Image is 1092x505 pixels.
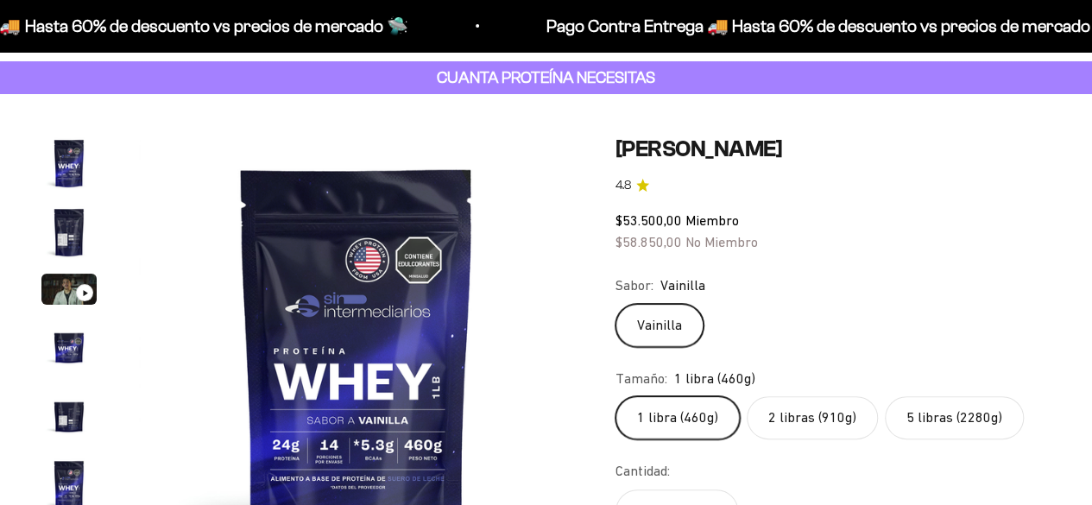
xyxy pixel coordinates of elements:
[674,368,755,390] span: 1 libra (460g)
[615,136,1051,162] h1: [PERSON_NAME]
[41,319,97,374] img: Proteína Whey - Vainilla
[660,275,705,297] span: Vainilla
[41,205,97,265] button: Ir al artículo 2
[615,275,653,297] legend: Sabor:
[41,388,97,443] img: Proteína Whey - Vainilla
[615,460,670,483] label: Cantidad:
[41,205,97,260] img: Proteína Whey - Vainilla
[615,176,631,195] span: 4.8
[41,319,97,379] button: Ir al artículo 4
[615,368,667,390] legend: Tamaño:
[41,136,97,191] img: Proteína Whey - Vainilla
[685,212,739,228] span: Miembro
[615,212,682,228] span: $53.500,00
[41,136,97,196] button: Ir al artículo 1
[41,388,97,448] button: Ir al artículo 5
[437,68,655,86] strong: CUANTA PROTEÍNA NECESITAS
[685,234,758,249] span: No Miembro
[41,274,97,310] button: Ir al artículo 3
[615,234,682,249] span: $58.850,00
[615,176,1051,195] a: 4.84.8 de 5.0 estrellas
